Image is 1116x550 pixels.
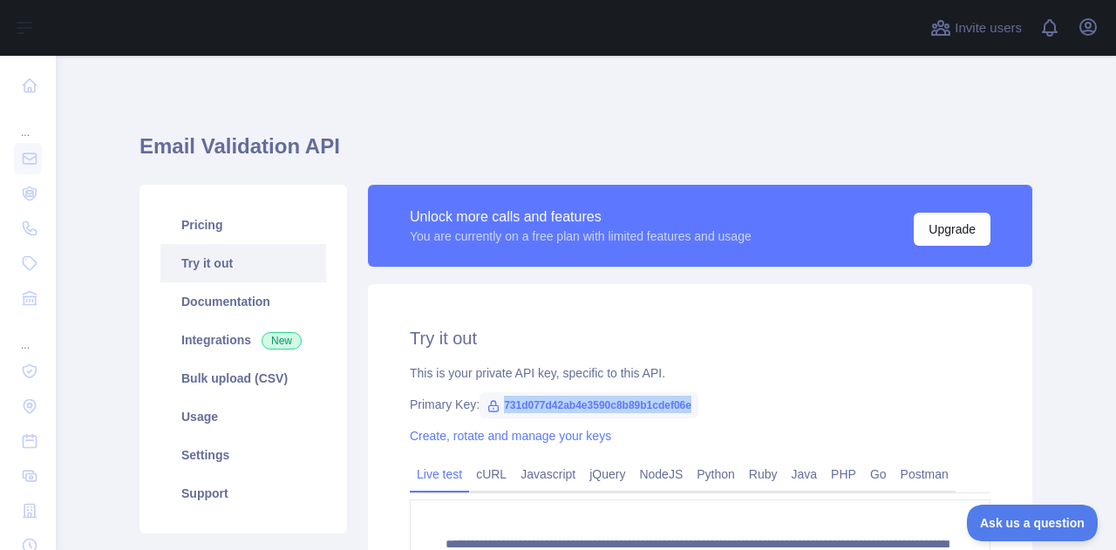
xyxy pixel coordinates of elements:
span: Invite users [955,18,1022,38]
a: Python [690,460,742,488]
a: Javascript [514,460,582,488]
iframe: Toggle Customer Support [967,505,1099,541]
a: Documentation [160,282,326,321]
button: Upgrade [914,213,990,246]
div: You are currently on a free plan with limited features and usage [410,227,752,245]
a: Java [785,460,825,488]
a: Live test [410,460,469,488]
h2: Try it out [410,326,990,350]
a: Support [160,474,326,513]
a: NodeJS [632,460,690,488]
a: Integrations New [160,321,326,359]
a: jQuery [582,460,632,488]
a: Go [863,460,894,488]
a: cURL [469,460,514,488]
div: ... [14,105,42,139]
span: 731d077d42ab4e3590c8b89b1cdef06e [480,392,698,418]
a: Usage [160,397,326,436]
a: Pricing [160,206,326,244]
div: Primary Key: [410,396,990,413]
a: PHP [824,460,863,488]
a: Create, rotate and manage your keys [410,429,611,443]
h1: Email Validation API [139,132,1032,174]
a: Try it out [160,244,326,282]
a: Postman [894,460,956,488]
a: Ruby [742,460,785,488]
a: Settings [160,436,326,474]
span: New [262,332,302,350]
div: Unlock more calls and features [410,207,752,227]
a: Bulk upload (CSV) [160,359,326,397]
button: Invite users [927,14,1025,42]
div: ... [14,317,42,352]
div: This is your private API key, specific to this API. [410,364,990,382]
